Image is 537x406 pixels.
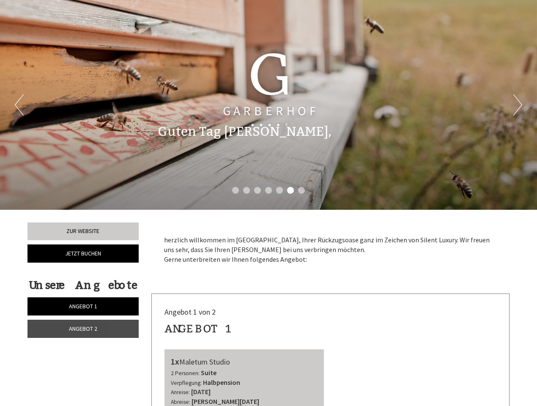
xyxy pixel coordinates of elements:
[164,235,497,264] p: herzlich willkommen im [GEOGRAPHIC_DATA], Ihrer Rückzugsoase ganz im Zeichen von Silent Luxury. W...
[203,378,240,387] b: Halbpension
[27,277,139,293] div: Unsere Angebote
[171,356,318,368] div: Maletum Studio
[15,94,24,115] button: Previous
[27,222,139,240] a: Zur Website
[191,387,211,396] b: [DATE]
[69,325,97,332] span: Angebot 2
[164,307,216,317] span: Angebot 1 von 2
[192,397,259,406] b: [PERSON_NAME][DATE]
[171,356,179,367] b: 1x
[171,370,200,377] small: 2 Personen:
[513,94,522,115] button: Next
[171,389,190,396] small: Anreise:
[164,321,233,337] div: Angebot 1
[69,302,97,310] span: Angebot 1
[201,368,216,377] b: Suite
[27,244,139,263] a: Jetzt buchen
[171,379,202,387] small: Verpflegung:
[171,398,190,406] small: Abreise:
[158,125,332,139] h1: Guten Tag [PERSON_NAME],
